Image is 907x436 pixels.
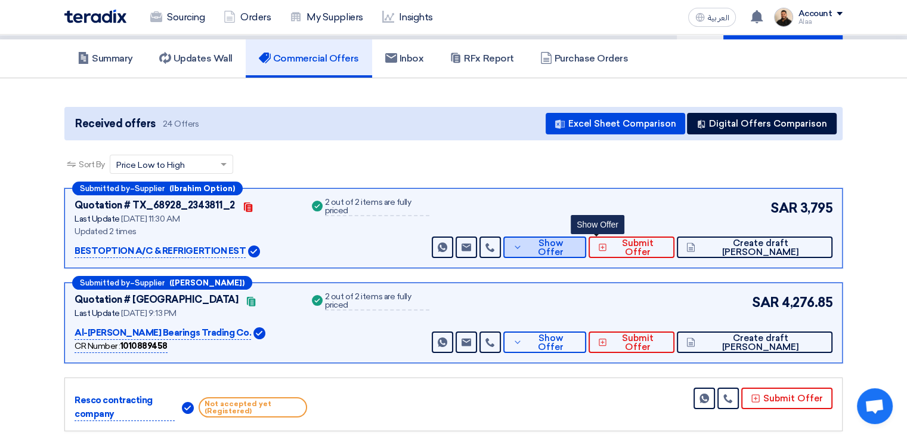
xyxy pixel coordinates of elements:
span: Submit Offer [610,239,665,257]
p: Al-[PERSON_NAME] Bearings Trading Co. [75,326,251,340]
p: BESTOPTION A/C & REFRIGERTION EST [75,244,246,259]
h5: RFx Report [450,53,513,65]
a: Insights [373,4,442,30]
span: 4,276.85 [782,293,832,312]
button: العربية [688,8,736,27]
a: Updates Wall [146,39,246,78]
button: Submit Offer [589,237,674,258]
span: [DATE] 11:30 AM [121,214,179,224]
div: Updated 2 times [75,225,295,238]
span: Last Update [75,214,120,224]
span: Create draft [PERSON_NAME] [698,334,823,352]
button: Create draft [PERSON_NAME] [677,237,832,258]
a: Commercial Offers [246,39,372,78]
span: Price Low to High [116,159,185,171]
span: Submitted by [80,185,130,192]
h5: Commercial Offers [259,53,359,65]
div: Quotation # TX_68928_2343811_2 [75,198,235,213]
div: Alaa [798,19,843,25]
a: Sourcing [141,4,214,30]
button: Excel Sheet Comparison [546,113,685,134]
p: Resco contracting company [75,394,175,421]
div: CR Number : [75,340,168,353]
div: 2 out of 2 items are fully priced [325,293,429,311]
button: Submit Offer [589,331,674,353]
span: SAR [770,198,798,218]
span: Create draft [PERSON_NAME] [698,239,823,257]
span: Not accepted yet (Registered) [199,397,307,417]
a: Purchase Orders [527,39,642,78]
div: – [72,182,243,195]
h5: Updates Wall [159,53,233,65]
div: Quotation # [GEOGRAPHIC_DATA] [75,293,238,307]
div: Account [798,9,832,19]
img: Teradix logo [64,10,126,23]
img: Verified Account [182,402,194,414]
h5: Inbox [385,53,424,65]
span: Last Update [75,308,120,318]
a: RFx Report [437,39,527,78]
b: 1010889458 [120,341,168,351]
img: MAA_1717931611039.JPG [774,8,793,27]
span: Submitted by [80,279,130,287]
div: 2 out of 2 items are fully priced [325,198,429,216]
button: Show Offer [503,331,586,353]
a: Orders [214,4,280,30]
a: My Suppliers [280,4,372,30]
button: Digital Offers Comparison [687,113,837,134]
span: العربية [707,14,729,22]
button: Show Offer [503,237,586,258]
div: – [72,276,252,290]
b: ([PERSON_NAME]) [169,279,244,287]
div: Open chat [857,388,893,424]
a: Summary [64,39,146,78]
span: Supplier [135,279,165,287]
button: Submit Offer [741,388,832,409]
span: Supplier [135,185,165,192]
a: Inbox [372,39,437,78]
span: SAR [752,293,779,312]
span: Submit Offer [610,334,665,352]
span: 3,795 [800,198,832,218]
span: Sort By [79,158,105,171]
img: Verified Account [248,245,260,257]
button: Create draft [PERSON_NAME] [677,331,832,353]
h5: Summary [78,53,133,65]
span: Show Offer [525,239,577,257]
span: Received offers [75,116,156,132]
div: Show Offer [571,215,624,234]
span: 24 Offers [163,118,199,130]
span: Show Offer [525,334,577,352]
span: [DATE] 9:13 PM [121,308,176,318]
img: Verified Account [253,327,265,339]
h5: Purchase Orders [540,53,629,65]
b: (Ibrahim Option) [169,185,235,192]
